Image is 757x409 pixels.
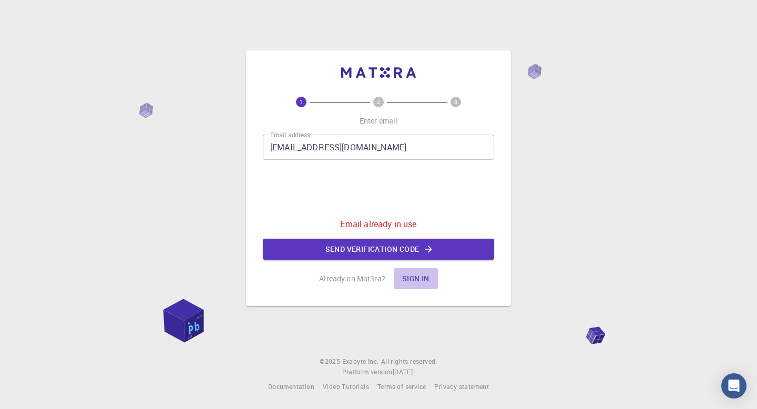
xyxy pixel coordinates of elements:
a: Video Tutorials [323,382,369,392]
p: Email already in use [340,218,416,230]
text: 3 [454,98,457,106]
p: Enter email [360,116,398,126]
span: Documentation [268,382,314,391]
span: Video Tutorials [323,382,369,391]
a: Terms of service [377,382,426,392]
span: Privacy statement [434,382,489,391]
a: [DATE]. [393,367,415,377]
span: All rights reserved. [381,356,437,367]
span: Terms of service [377,382,426,391]
text: 2 [377,98,380,106]
button: Sign in [394,268,438,289]
span: [DATE] . [393,367,415,376]
iframe: reCAPTCHA [299,168,458,209]
button: Send verification code [263,239,494,260]
a: Privacy statement [434,382,489,392]
a: Documentation [268,382,314,392]
a: Exabyte Inc. [342,356,379,367]
label: Email address [270,130,310,139]
span: © 2025 [320,356,342,367]
p: Already on Mat3ra? [319,273,385,284]
span: Exabyte Inc. [342,357,379,365]
div: Open Intercom Messenger [721,373,746,398]
span: Platform version [342,367,392,377]
text: 1 [300,98,303,106]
